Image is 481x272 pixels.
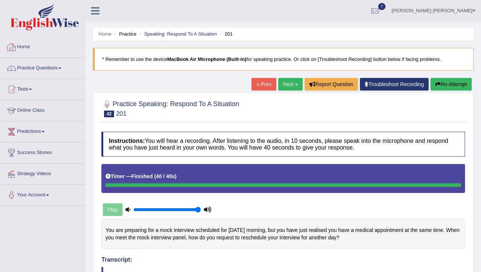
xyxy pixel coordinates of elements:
[430,78,472,91] button: Re-Attempt
[131,173,153,179] b: Finished
[93,48,474,71] blockquote: * Remember to use the device for speaking practice. Or click on [Troubleshoot Recording] button b...
[104,111,114,117] span: 42
[98,31,111,37] a: Home
[278,78,303,91] a: Next »
[0,58,85,76] a: Practice Questions
[105,174,176,179] h5: Timer —
[305,78,358,91] button: Report Question
[218,30,233,37] li: 201
[101,219,465,249] div: You are preparing for a mock interview scheduled for [DATE] morning, but you have just realised y...
[251,78,276,91] a: « Prev
[144,31,217,37] a: Speaking: Respond To A Situation
[0,185,85,203] a: Your Account
[0,37,85,55] a: Home
[0,142,85,161] a: Success Stories
[175,173,177,179] b: )
[101,99,239,117] h2: Practice Speaking: Respond To A Situation
[109,138,145,144] b: Instructions:
[360,78,429,91] a: Troubleshoot Recording
[156,173,175,179] b: 40 / 40s
[116,110,126,117] small: 201
[0,164,85,182] a: Strategy Videos
[0,100,85,119] a: Online Class
[0,121,85,140] a: Predictions
[113,30,136,37] li: Practice
[101,132,465,157] h4: You will hear a recording. After listening to the audio, in 10 seconds, please speak into the mic...
[378,3,386,10] span: 7
[154,173,156,179] b: (
[167,56,246,62] b: MacBook Air Microphone (Built-in)
[0,79,85,98] a: Tests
